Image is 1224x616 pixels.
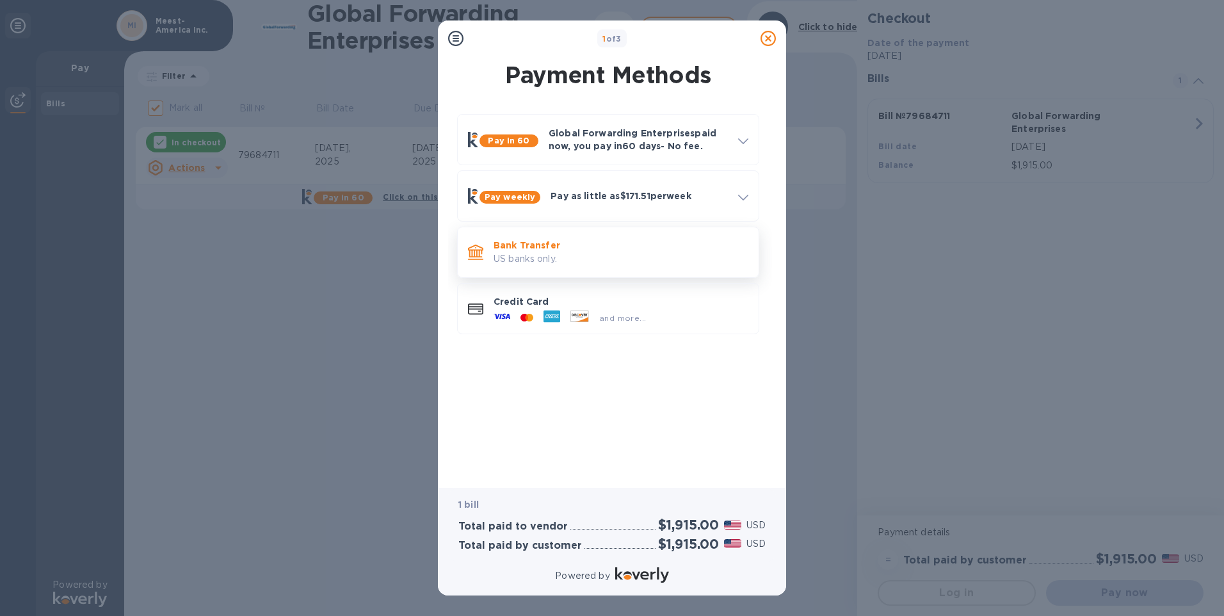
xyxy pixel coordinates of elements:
p: Bank Transfer [494,239,748,252]
h3: Total paid by customer [458,540,582,552]
b: Pay in 60 [488,136,529,145]
p: Pay as little as $171.51 per week [551,190,728,202]
p: US banks only. [494,252,748,266]
img: Logo [615,567,669,583]
p: USD [746,519,766,532]
p: Global Forwarding Enterprises paid now, you pay in 60 days - No fee. [549,127,728,152]
h2: $1,915.00 [658,517,719,533]
h1: Payment Methods [455,61,762,88]
span: and more... [599,313,646,323]
p: Powered by [555,569,609,583]
b: Pay weekly [485,192,535,202]
img: USD [724,521,741,530]
h2: $1,915.00 [658,536,719,552]
b: of 3 [602,34,622,44]
p: Credit Card [494,295,748,308]
b: 1 bill [458,499,479,510]
p: USD [746,537,766,551]
img: USD [724,539,741,548]
span: 1 [602,34,606,44]
h3: Total paid to vendor [458,521,568,533]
